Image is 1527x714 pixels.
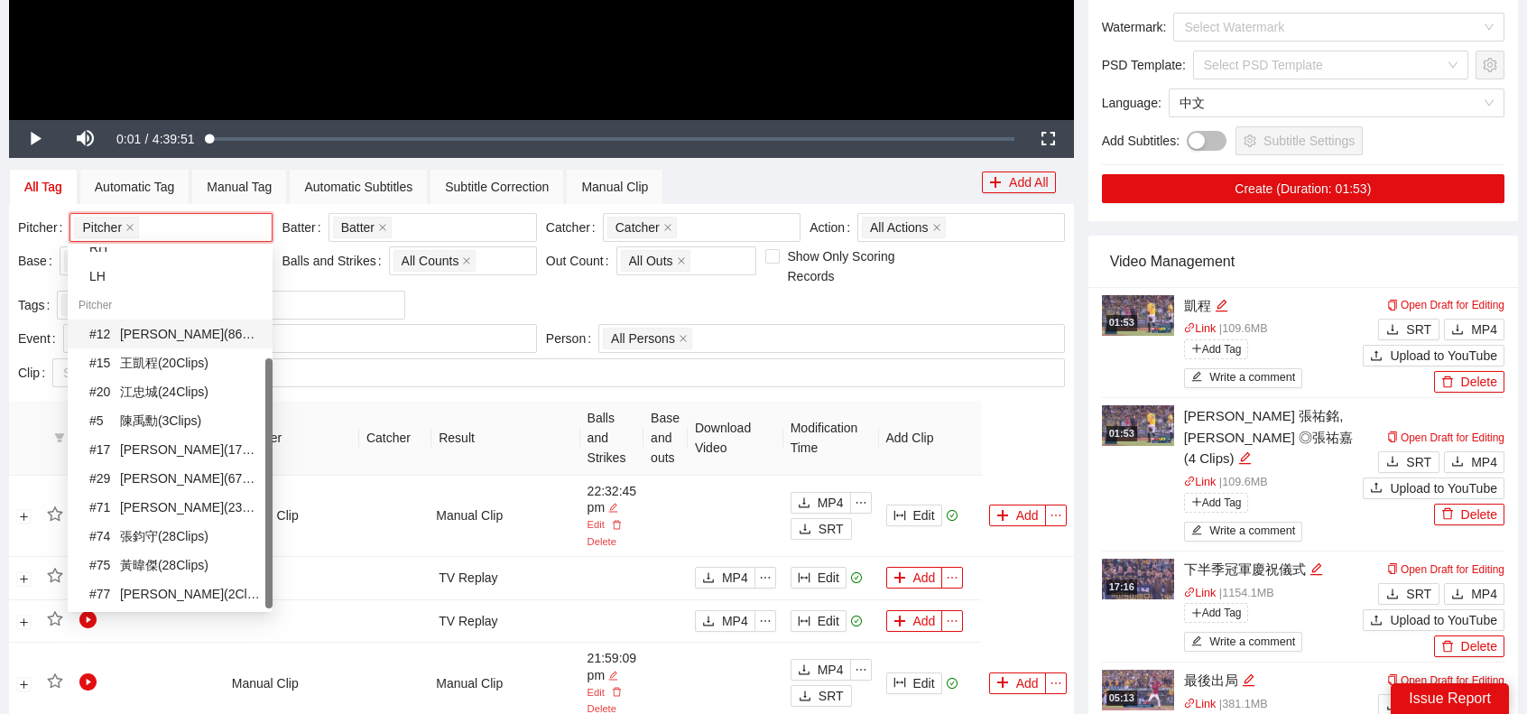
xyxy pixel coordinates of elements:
[47,673,63,690] span: star
[886,567,943,589] button: plusAdd
[588,671,619,698] a: Edit
[702,615,715,629] span: download
[1310,559,1323,580] div: Edit
[818,568,839,588] span: Edit
[341,218,375,237] span: Batter
[1387,300,1398,311] span: copy
[1215,295,1228,317] div: Edit
[1386,455,1399,469] span: download
[89,440,262,459] div: [PERSON_NAME] ( 17 Clips )
[818,611,839,631] span: Edit
[1242,670,1255,691] div: Edit
[1184,320,1364,338] p: | 109.6 MB
[82,218,122,237] span: Pitcher
[1387,431,1504,444] a: Open Draft for Editing
[996,676,1009,691] span: plus
[9,120,60,158] button: Play
[95,177,174,197] div: Automatic Tag
[1106,426,1137,441] div: 01:53
[1191,607,1202,618] span: plus
[1184,696,1364,714] p: | 381.1 MB
[1387,299,1504,311] a: Open Draft for Editing
[89,497,262,517] div: [PERSON_NAME] ( 23 Clips )
[780,246,932,286] span: Show Only Scoring Records
[1471,584,1497,604] span: MP4
[1476,51,1504,79] button: setting
[942,615,962,627] span: ellipsis
[1242,673,1255,687] span: edit
[612,520,622,530] span: delete
[818,493,844,513] span: MP4
[799,690,811,704] span: download
[378,223,387,232] span: close
[462,256,471,265] span: close
[89,526,116,546] span: # 74
[1184,322,1217,335] a: linkLink
[695,567,755,589] button: downloadMP4
[89,468,262,488] div: [PERSON_NAME] ( 67 Clips )
[179,673,352,693] div: Manual Clip
[89,237,262,257] div: RH
[850,659,872,681] button: ellipsis
[89,497,116,517] span: # 71
[1046,677,1066,690] span: ellipsis
[677,256,686,265] span: close
[996,509,1009,524] span: plus
[791,518,852,540] button: downloadSRT
[612,687,622,697] span: delete
[851,496,871,509] span: ellipsis
[51,432,69,443] span: filter
[17,677,32,691] button: Expand row
[851,572,863,584] span: check-circle
[431,557,579,600] td: TV Replay
[54,432,65,443] span: filter
[798,571,810,586] span: column-width
[79,611,97,629] span: play-circle
[89,266,262,286] div: LH
[1102,670,1174,710] img: 57de3ae4-bd2f-4d42-bef9-b89b51895807.jpg
[755,571,775,584] span: ellipsis
[1434,371,1504,393] button: deleteDelete
[783,401,879,476] th: Modification Time
[402,251,459,271] span: All Counts
[1046,509,1066,522] span: ellipsis
[241,401,359,476] th: Batter
[393,250,477,272] span: All Counts
[1434,504,1504,525] button: deleteDelete
[1184,295,1364,317] div: 凱程
[1471,320,1497,339] span: MP4
[366,505,573,525] div: Manual Clip
[1387,674,1504,687] a: Open Draft for Editing
[1390,478,1497,498] span: Upload to YouTube
[1387,563,1504,576] a: Open Draft for Editing
[851,616,863,627] span: check-circle
[1184,559,1364,580] div: 下半季冠軍慶祝儀式
[79,673,97,691] span: play-circle
[722,611,748,631] span: MP4
[207,177,272,197] div: Manual Tag
[1184,322,1196,334] span: link
[989,176,1002,190] span: plus
[1184,632,1303,652] button: editWrite a comment
[18,213,69,242] label: Pitcher
[1184,670,1364,691] div: 最後出局
[1191,496,1202,507] span: plus
[722,568,748,588] span: MP4
[819,686,844,706] span: SRT
[1386,588,1399,602] span: download
[546,246,616,275] label: Out Count
[1191,343,1202,354] span: plus
[89,584,116,604] span: # 77
[145,132,149,146] span: /
[359,401,431,476] th: Catcher
[581,177,648,197] div: Manual Clip
[608,503,618,513] span: edit
[913,505,935,525] span: Edit
[89,584,262,604] div: [PERSON_NAME] ( 2 Clips )
[210,137,1014,141] div: Progress Bar
[1406,584,1431,604] span: SRT
[818,660,844,680] span: MP4
[1106,580,1137,595] div: 17:16
[588,483,637,549] div: 22:32:45 pm
[1023,120,1074,158] button: Fullscreen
